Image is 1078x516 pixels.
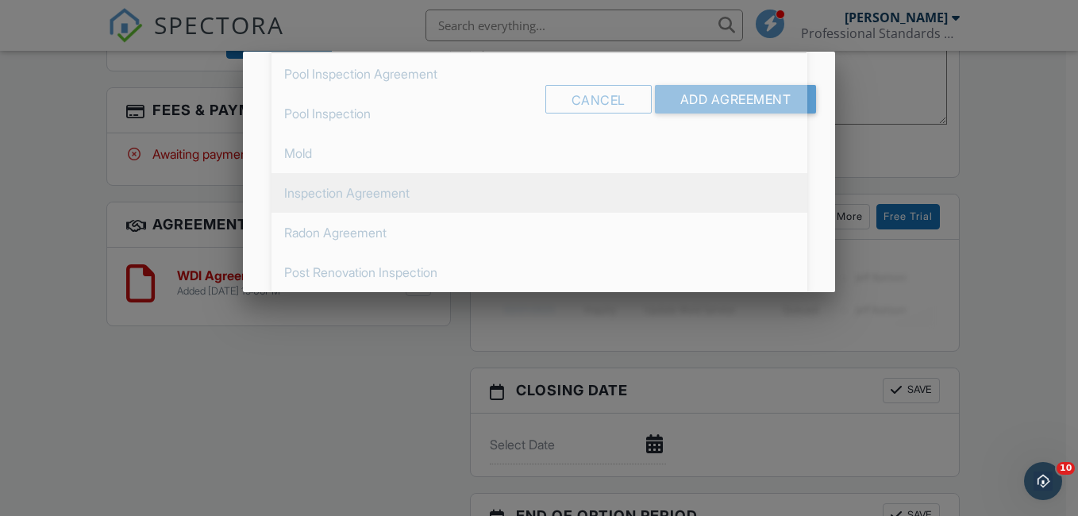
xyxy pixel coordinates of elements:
[1024,462,1062,500] iframe: Intercom live chat
[271,133,807,173] span: Mold
[271,54,807,94] span: Pool Inspection Agreement
[271,173,807,213] span: Inspection Agreement
[1057,462,1075,475] span: 10
[271,94,807,133] span: Pool Inspection
[271,213,807,252] span: Radon Agreement
[271,252,807,292] span: Post Renovation Inspection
